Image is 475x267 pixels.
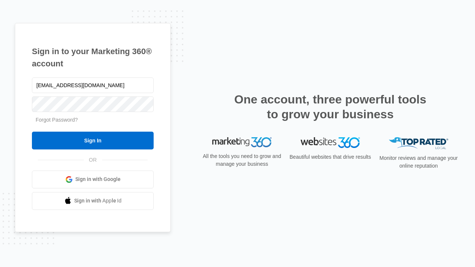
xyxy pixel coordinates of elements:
[84,156,102,164] span: OR
[32,192,154,210] a: Sign in with Apple Id
[36,117,78,123] a: Forgot Password?
[232,92,429,122] h2: One account, three powerful tools to grow your business
[32,171,154,188] a: Sign in with Google
[32,132,154,149] input: Sign In
[200,152,284,168] p: All the tools you need to grow and manage your business
[32,45,154,70] h1: Sign in to your Marketing 360® account
[289,153,372,161] p: Beautiful websites that drive results
[74,197,122,205] span: Sign in with Apple Id
[32,78,154,93] input: Email
[389,137,448,149] img: Top Rated Local
[301,137,360,148] img: Websites 360
[75,175,121,183] span: Sign in with Google
[212,137,272,148] img: Marketing 360
[377,154,460,170] p: Monitor reviews and manage your online reputation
